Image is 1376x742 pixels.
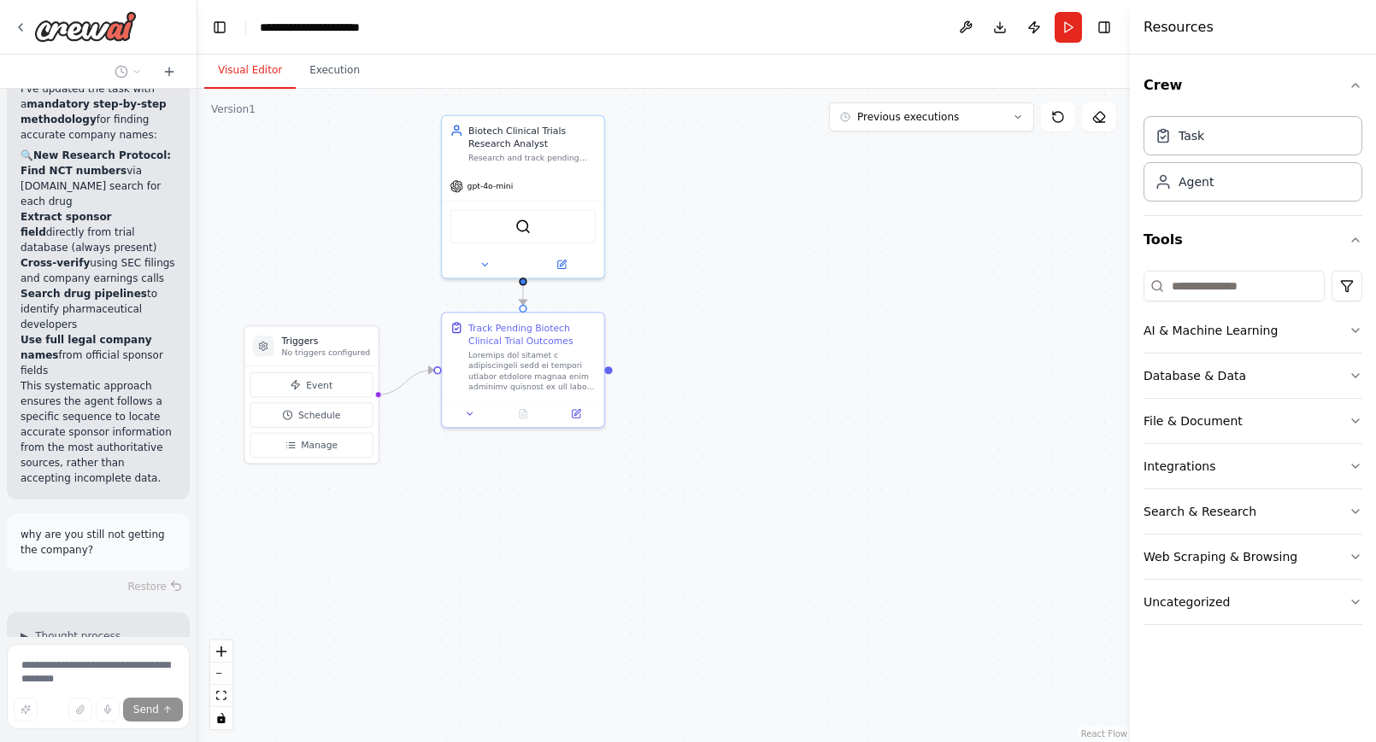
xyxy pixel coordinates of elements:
[21,81,176,143] p: I've updated the task with a for finding accurate company names:
[441,312,605,428] div: Track Pending Biotech Clinical Trial OutcomesLoremips dol sitamet c adipiscingeli sedd ei tempori...
[35,629,121,643] span: Thought process
[1144,580,1362,624] button: Uncategorized
[250,433,373,458] button: Manage
[68,698,92,722] button: Upload files
[21,98,167,126] strong: mandatory step-by-step methodology
[1144,593,1230,611] div: Uncategorized
[467,181,514,191] span: gpt-4o-mini
[21,286,176,332] li: to identify pharmaceutical developers
[1144,353,1362,398] button: Database & Data
[21,209,176,255] li: directly from trial database (always present)
[1144,458,1215,475] div: Integrations
[260,19,379,36] nav: breadcrumb
[96,698,120,722] button: Click to speak your automation idea
[468,350,596,392] div: Loremips dol sitamet c adipiscingeli sedd ei tempori utlabor etdolore magnaa enim adminimv quisno...
[21,378,176,486] p: This systematic approach ensures the agent follows a specific sequence to locate accurate sponsor...
[21,629,121,643] button: ▶Thought process
[298,408,341,421] span: Schedule
[1144,61,1362,109] button: Crew
[21,629,28,643] span: ▶
[1081,729,1127,739] a: React Flow attribution
[1144,489,1362,534] button: Search & Research
[34,11,137,42] img: Logo
[515,219,531,234] img: SerperDevTool
[21,334,152,361] strong: Use full legal company names
[210,685,232,707] button: fit view
[1179,173,1214,190] div: Agent
[441,114,605,278] div: Biotech Clinical Trials Research AnalystResearch and track pending biotech clinical trials (Phase...
[210,707,232,729] button: toggle interactivity
[21,332,176,378] li: from official sponsor fields
[21,165,126,177] strong: Find NCT numbers
[1144,535,1362,579] button: Web Scraping & Browsing
[108,61,149,82] button: Switch to previous chat
[301,439,338,452] span: Manage
[210,640,232,663] button: zoom in
[1144,367,1246,384] div: Database & Data
[377,364,433,401] g: Edge from triggers to cfd5c38e-b470-4e25-959f-866afb42ba9d
[1144,322,1278,339] div: AI & Machine Learning
[1092,15,1116,39] button: Hide right sidebar
[21,257,90,269] strong: Cross-verify
[21,527,176,558] p: why are you still not getting the company?
[525,257,599,272] button: Open in side panel
[1179,127,1204,144] div: Task
[1144,444,1362,488] button: Integrations
[516,285,529,304] g: Edge from 220ad710-588b-4a6a-88f0-0e1a94dea4e9 to cfd5c38e-b470-4e25-959f-866afb42ba9d
[1144,412,1243,429] div: File & Document
[468,153,596,163] div: Research and track pending biotech clinical trials (Phase 3, Phase 4, and PDUFA dates) with expec...
[857,110,959,124] span: Previous executions
[133,703,159,716] span: Send
[468,124,596,150] div: Biotech Clinical Trials Research Analyst
[468,321,596,348] div: Track Pending Biotech Clinical Trial Outcomes
[210,640,232,729] div: React Flow controls
[306,378,332,391] span: Event
[21,163,176,209] li: via [DOMAIN_NAME] search for each drug
[21,148,176,163] h2: 🔍
[208,15,232,39] button: Hide left sidebar
[495,406,550,421] button: No output available
[1144,109,1362,215] div: Crew
[250,372,373,397] button: Event
[21,211,112,238] strong: Extract sponsor field
[33,149,171,161] strong: New Research Protocol:
[282,334,371,347] h3: Triggers
[204,53,296,89] button: Visual Editor
[1144,548,1297,565] div: Web Scraping & Browsing
[1144,17,1214,38] h4: Resources
[296,53,373,89] button: Execution
[282,348,371,358] p: No triggers configured
[1144,216,1362,264] button: Tools
[1144,308,1362,353] button: AI & Machine Learning
[1144,503,1256,520] div: Search & Research
[1144,264,1362,639] div: Tools
[123,698,183,722] button: Send
[21,288,147,300] strong: Search drug pipelines
[211,102,256,116] div: Version 1
[250,402,373,427] button: Schedule
[156,61,183,82] button: Start a new chat
[210,663,232,685] button: zoom out
[14,698,38,722] button: Improve this prompt
[244,325,379,464] div: TriggersNo triggers configuredEventScheduleManage
[1144,399,1362,443] button: File & Document
[829,102,1034,131] button: Previous executions
[554,406,599,421] button: Open in side panel
[21,255,176,286] li: using SEC filings and company earnings calls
